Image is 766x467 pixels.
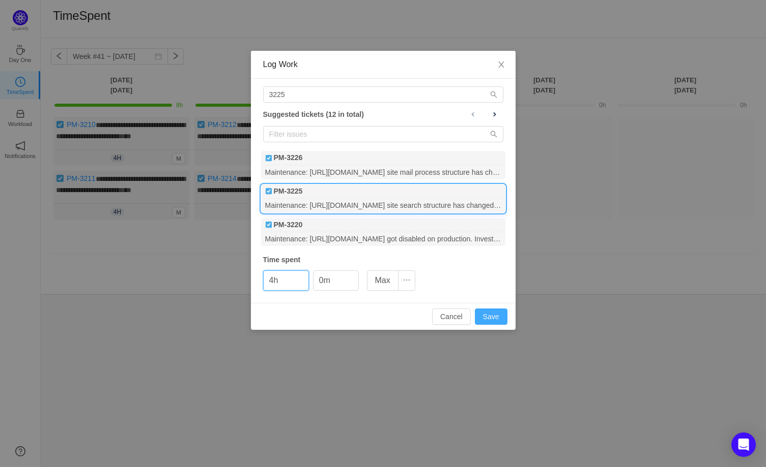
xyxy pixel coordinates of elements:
div: Time spent [263,255,503,265]
img: 10738 [265,154,272,162]
b: PM-3220 [274,220,303,230]
i: icon: search [490,131,497,138]
div: Maintenance: [URL][DOMAIN_NAME] site mail process structure has changed. Investigate and fix. [261,165,505,179]
i: icon: search [490,91,497,98]
i: icon: close [497,60,505,69]
input: Filter issues [263,126,503,142]
button: Cancel [432,308,471,325]
input: Search [263,86,503,103]
b: PM-3226 [274,152,303,163]
div: Maintenance: [URL][DOMAIN_NAME] site search structure has changed. Investigate and fix. [261,199,505,212]
img: 10738 [265,221,272,228]
button: Save [475,308,507,325]
button: icon: ellipsis [398,270,415,291]
img: 10738 [265,188,272,195]
button: Close [487,51,516,79]
button: Max [367,270,399,291]
div: Open Intercom Messenger [731,432,756,457]
div: Suggested tickets (12 in total) [263,108,503,121]
b: PM-3225 [274,186,303,197]
div: Log Work [263,59,503,70]
div: Maintenance: [URL][DOMAIN_NAME] got disabled on production. Investigate and fix. [261,232,505,246]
